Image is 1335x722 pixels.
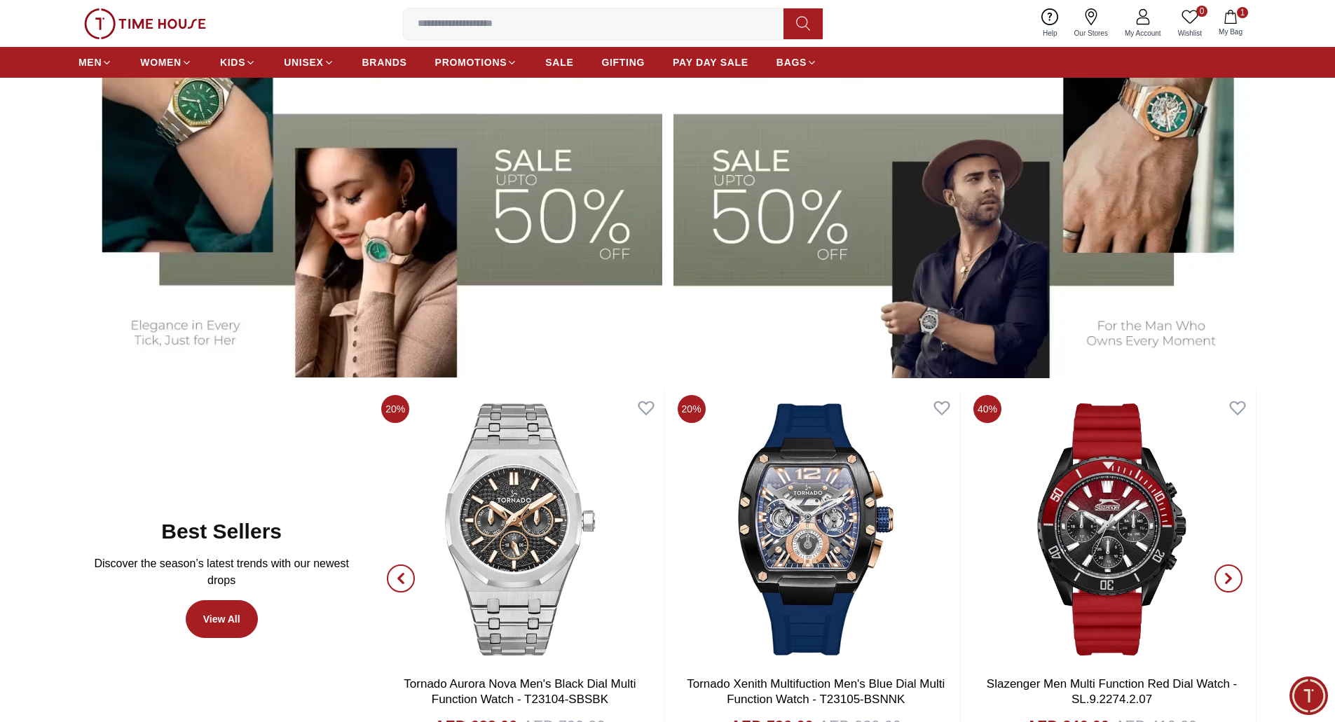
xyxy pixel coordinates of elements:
span: 20% [678,395,706,423]
span: Nearest Store Locator [146,398,261,415]
span: KIDS [220,55,245,69]
div: Exchanges [195,361,270,387]
a: Our Stores [1066,6,1116,41]
img: Slazenger Men Multi Function Red Dial Watch -SL.9.2274.2.07 [968,389,1256,669]
span: 1 [1237,7,1248,18]
a: SALE [545,50,573,75]
a: View All [186,600,258,638]
a: GIFTING [601,50,645,75]
a: Slazenger Men Multi Function Red Dial Watch -SL.9.2274.2.07 [987,677,1237,706]
span: Help [1037,28,1063,39]
span: My Account [1119,28,1167,39]
a: BRANDS [362,50,407,75]
a: WOMEN [140,50,192,75]
a: 0Wishlist [1170,6,1210,41]
span: UNISEX [284,55,323,69]
a: Tornado Aurora Nova Men's Black Dial Multi Function Watch - T23104-SBSBK [404,677,636,706]
span: SALE [545,55,573,69]
span: PAY DAY SALE [673,55,748,69]
span: WOMEN [140,55,182,69]
span: PROMOTIONS [435,55,507,69]
span: Track your Shipment [153,430,261,447]
span: 12:32 PM [187,336,223,345]
img: Tornado Aurora Nova Men's Black Dial Multi Function Watch - T23104-SBSBK [376,389,664,669]
span: New Enquiry [43,366,109,382]
span: Our Stores [1069,28,1114,39]
img: Tornado Xenith Multifuction Men's Blue Dial Multi Function Watch - T23105-BSNNK [672,389,960,669]
a: BAGS [776,50,817,75]
button: 1My Bag [1210,7,1251,40]
p: Discover the season’s latest trends with our newest drops [90,555,353,589]
span: Services [135,366,179,382]
div: New Enquiry [34,361,118,387]
div: Nearest Store Locator [137,394,270,419]
div: Track your Shipment [144,426,270,451]
img: Profile picture of Zoe [43,13,67,36]
a: UNISEX [284,50,334,75]
div: Chat Widget [1289,676,1328,715]
span: GIFTING [601,55,645,69]
div: Request a callback [19,426,136,451]
span: 40% [973,395,1001,423]
span: Request a callback [28,430,127,447]
h2: Best Sellers [161,519,282,544]
span: My Bag [1213,27,1248,37]
span: Hello! I'm your Time House Watches Support Assistant. How can I assist you [DATE]? [24,296,214,342]
span: MEN [78,55,102,69]
span: 0 [1196,6,1207,17]
span: Exchanges [204,366,261,382]
img: ... [84,8,206,39]
span: BRANDS [362,55,407,69]
a: MEN [78,50,112,75]
a: PROMOTIONS [435,50,518,75]
div: [PERSON_NAME] [74,18,234,32]
a: KIDS [220,50,256,75]
em: Back [11,11,39,39]
div: [PERSON_NAME] [14,269,277,284]
a: Tornado Xenith Multifuction Men's Blue Dial Multi Function Watch - T23105-BSNNK [687,677,945,706]
span: BAGS [776,55,807,69]
a: PAY DAY SALE [673,50,748,75]
span: Wishlist [1172,28,1207,39]
a: Help [1034,6,1066,41]
textarea: We are here to help you [4,473,277,543]
div: Services [125,361,188,387]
